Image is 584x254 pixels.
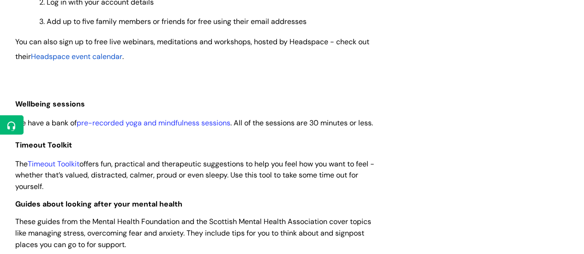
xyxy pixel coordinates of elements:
a: Headspace event calendar [31,51,122,62]
span: Timeout Toolkit [15,140,72,150]
span: Add up to five family members or friends for free using their email addresses [47,17,307,26]
span: Guides about looking after your mental health [15,199,182,209]
span: The offers fun, practical and therapeutic suggestions to help you feel how you want to feel - whe... [15,159,374,192]
span: You can also sign up to free live webinars, meditations and workshops, hosted by Headspace - chec... [15,37,369,61]
span: Wellbeing sessions [15,99,85,109]
span: . [122,52,124,61]
span: Headspace event calendar [31,52,122,61]
span: These guides from the Mental Health Foundation and the Scottish Mental Health Association cover t... [15,217,371,249]
a: Timeout Toolkit [28,159,79,169]
a: pre-recorded yoga and mindfulness sessions [77,118,230,128]
span: We have a bank of . All of the sessions are 30 minutes or less. [15,118,373,128]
